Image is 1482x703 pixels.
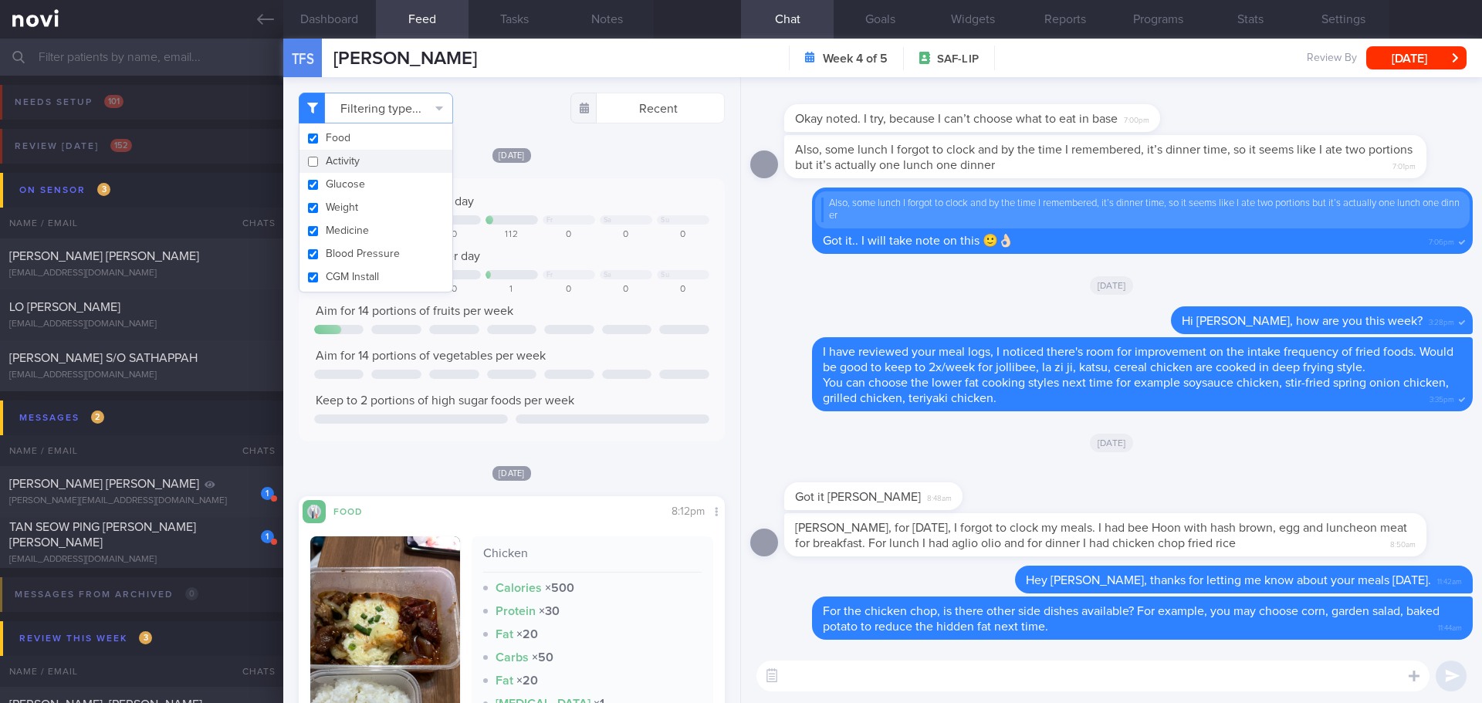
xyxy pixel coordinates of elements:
span: TAN SEOW PING [PERSON_NAME] [PERSON_NAME] [9,521,196,549]
div: Also, some lunch I forgot to clock and by the time I remembered, it’s dinner time, so it seems li... [821,198,1463,223]
span: [PERSON_NAME] S/O SATHAPPAH [9,352,198,364]
span: [DATE] [1090,434,1134,452]
span: Hi [PERSON_NAME], how are you this week? [1182,315,1423,327]
button: Filtering type... [299,93,453,123]
span: Hey [PERSON_NAME], thanks for letting me know about your meals [DATE]. [1026,574,1431,586]
div: Sa [604,216,612,225]
span: 3 [139,631,152,644]
span: I have reviewed your meal logs, I noticed there's room for improvement on the intake frequency of... [823,346,1453,373]
div: 0 [600,229,652,241]
span: [PERSON_NAME] [PERSON_NAME] [9,250,199,262]
div: 0 [428,284,481,296]
span: [PERSON_NAME], for [DATE], I forgot to clock my meals. I had bee Hoon with hash brown, egg and lu... [795,522,1407,549]
div: Messages [15,407,108,428]
span: Aim for 14 portions of vegetables per week [316,350,546,362]
div: Review this week [15,628,156,649]
div: Food [326,504,387,517]
strong: Calories [496,582,542,594]
div: 0 [600,284,652,296]
span: 101 [104,95,123,108]
span: 11:42am [1437,573,1462,587]
strong: × 30 [539,605,560,617]
div: Chats [222,208,283,238]
div: 0 [657,229,709,241]
span: Review By [1307,52,1357,66]
span: 3 [97,183,110,196]
div: 1 [261,530,274,543]
span: [DATE] [492,466,531,481]
button: Medicine [299,219,452,242]
div: Chats [222,656,283,687]
button: Blood Pressure [299,242,452,265]
button: Food [299,127,452,150]
button: Weight [299,196,452,219]
div: [EMAIL_ADDRESS][DOMAIN_NAME] [9,370,274,381]
button: Glucose [299,173,452,196]
span: 0 [185,587,198,600]
strong: Carbs [496,651,529,664]
div: TFS [279,29,326,89]
span: For the chicken chop, is there other side dishes available? For example, you may choose corn, gar... [823,605,1440,633]
div: Review [DATE] [11,136,136,157]
span: Also, some lunch I forgot to clock and by the time I remembered, it’s dinner time, so it seems li... [795,144,1413,171]
div: Needs setup [11,92,127,113]
span: 8:12pm [672,506,705,517]
button: Activity [299,150,452,173]
div: 112 [486,229,538,241]
span: 8:50am [1390,536,1416,550]
div: Sa [604,271,612,279]
span: 7:00pm [1124,111,1149,126]
div: [EMAIL_ADDRESS][DOMAIN_NAME] [9,554,274,566]
strong: × 20 [516,628,538,640]
strong: Protein [496,605,536,617]
div: 1 [486,284,538,296]
strong: × 500 [545,582,574,594]
strong: Fat [496,628,513,640]
span: 152 [110,139,132,152]
div: Su [661,271,669,279]
span: LO [PERSON_NAME] [9,301,120,313]
strong: × 20 [516,674,538,687]
strong: Fat [496,674,513,687]
div: Messages from Archived [11,584,202,605]
span: You can choose the lower fat cooking styles next time for example soysauce chicken, stir-fried sp... [823,377,1449,404]
span: [DATE] [1090,276,1134,295]
div: [EMAIL_ADDRESS][DOMAIN_NAME] [9,319,274,330]
span: 3:28pm [1429,313,1454,328]
div: 0 [428,229,481,241]
button: CGM Install [299,265,452,289]
span: 7:01pm [1392,157,1416,172]
div: Fr [546,216,553,225]
span: 3:35pm [1430,390,1454,405]
div: Su [661,216,669,225]
div: 0 [543,284,595,296]
span: 2 [91,411,104,424]
div: 1 [261,487,274,500]
span: Okay noted. I try, because I can’t choose what to eat in base [795,113,1118,125]
span: 11:44am [1438,619,1462,634]
div: [EMAIL_ADDRESS][DOMAIN_NAME] [9,268,274,279]
span: [PERSON_NAME] [333,49,477,68]
span: Keep to 2 portions of high sugar foods per week [316,394,574,407]
span: [PERSON_NAME] [PERSON_NAME] [9,478,199,490]
span: [DATE] [492,148,531,163]
strong: Week 4 of 5 [823,51,888,66]
strong: × 50 [532,651,553,664]
span: Got it.. I will take note on this 🙂👌🏻 [823,235,1013,247]
div: [PERSON_NAME][EMAIL_ADDRESS][DOMAIN_NAME] [9,495,274,507]
span: Got it [PERSON_NAME] [795,491,921,503]
span: Aim for 14 portions of fruits per week [316,305,513,317]
span: 8:48am [927,489,952,504]
div: 0 [657,284,709,296]
span: SAF-LIP [937,52,979,67]
button: [DATE] [1366,46,1467,69]
div: 0 [543,229,595,241]
span: 7:06pm [1429,233,1454,248]
div: Chats [222,435,283,466]
div: Fr [546,271,553,279]
div: Chicken [483,546,702,573]
div: On sensor [15,180,114,201]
